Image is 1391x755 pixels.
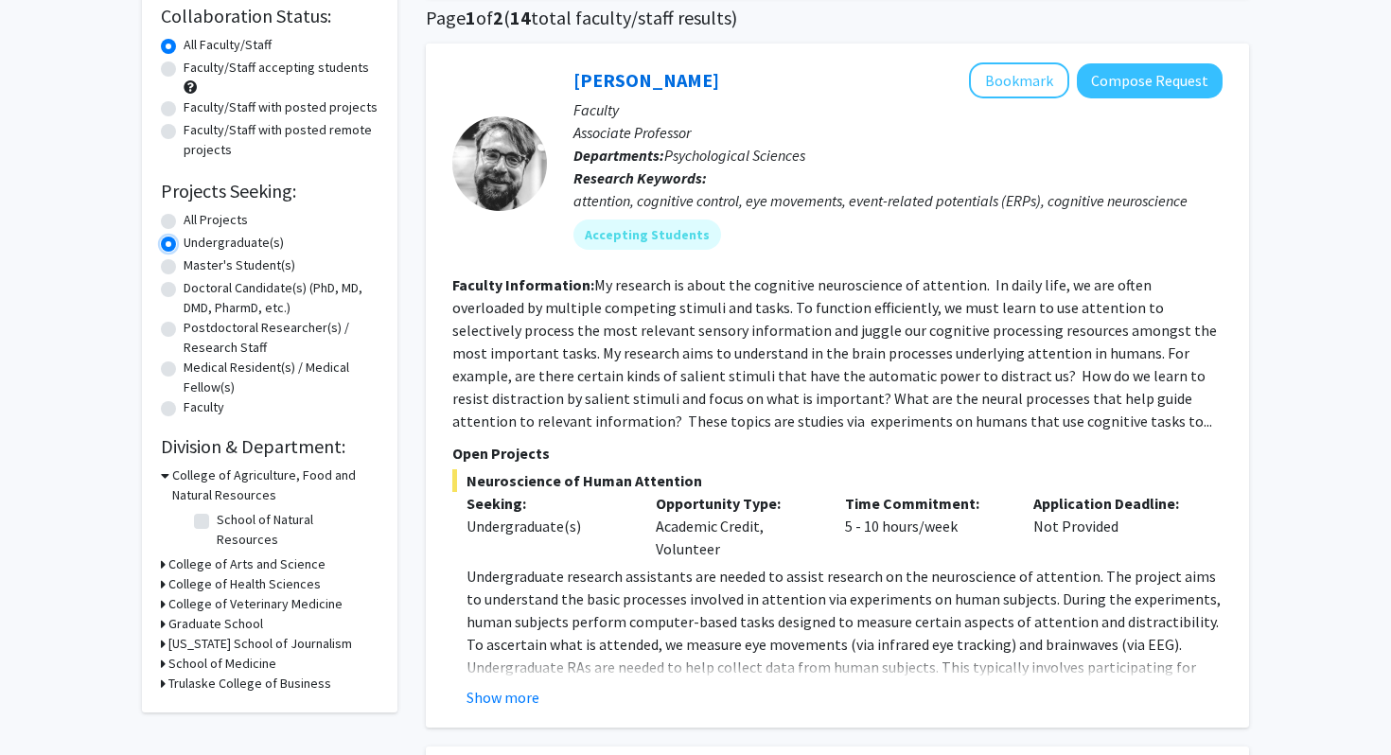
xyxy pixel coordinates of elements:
div: attention, cognitive control, eye movements, event-related potentials (ERPs), cognitive neuroscience [573,189,1223,212]
h3: College of Veterinary Medicine [168,594,343,614]
p: Undergraduate research assistants are needed to assist research on the neuroscience of attention.... [467,565,1223,746]
span: Psychological Sciences [664,146,805,165]
h3: College of Health Sciences [168,574,321,594]
span: 1 [466,6,476,29]
a: [PERSON_NAME] [573,68,719,92]
b: Faculty Information: [452,275,594,294]
iframe: Chat [14,670,80,741]
h3: Trulaske College of Business [168,674,331,694]
h2: Division & Department: [161,435,379,458]
button: Compose Request to Nicholas Gaspelin [1077,63,1223,98]
label: Faculty/Staff with posted projects [184,97,378,117]
b: Research Keywords: [573,168,707,187]
h3: College of Arts and Science [168,554,326,574]
h3: Graduate School [168,614,263,634]
mat-chip: Accepting Students [573,219,721,250]
label: Faculty [184,397,224,417]
p: Application Deadline: [1033,492,1194,515]
p: Time Commitment: [845,492,1006,515]
span: Neuroscience of Human Attention [452,469,1223,492]
div: Academic Credit, Volunteer [642,492,831,560]
label: All Faculty/Staff [184,35,272,55]
label: Undergraduate(s) [184,233,284,253]
span: 2 [493,6,503,29]
label: School of Natural Resources [217,510,374,550]
label: Medical Resident(s) / Medical Fellow(s) [184,358,379,397]
label: Doctoral Candidate(s) (PhD, MD, DMD, PharmD, etc.) [184,278,379,318]
label: Master's Student(s) [184,255,295,275]
p: Opportunity Type: [656,492,817,515]
div: Undergraduate(s) [467,515,627,537]
h2: Collaboration Status: [161,5,379,27]
label: Faculty/Staff accepting students [184,58,369,78]
label: Postdoctoral Researcher(s) / Research Staff [184,318,379,358]
button: Show more [467,686,539,709]
div: Not Provided [1019,492,1208,560]
p: Faculty [573,98,1223,121]
h3: College of Agriculture, Food and Natural Resources [172,465,379,505]
b: Departments: [573,146,664,165]
h1: Page of ( total faculty/staff results) [426,7,1249,29]
span: 14 [510,6,531,29]
fg-read-more: My research is about the cognitive neuroscience of attention. In daily life, we are often overloa... [452,275,1217,430]
p: Associate Professor [573,121,1223,144]
label: Faculty/Staff with posted remote projects [184,120,379,160]
h3: School of Medicine [168,654,276,674]
p: Seeking: [467,492,627,515]
button: Add Nicholas Gaspelin to Bookmarks [969,62,1069,98]
label: All Projects [184,210,248,230]
div: 5 - 10 hours/week [831,492,1020,560]
h3: [US_STATE] School of Journalism [168,634,352,654]
h2: Projects Seeking: [161,180,379,202]
p: Open Projects [452,442,1223,465]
